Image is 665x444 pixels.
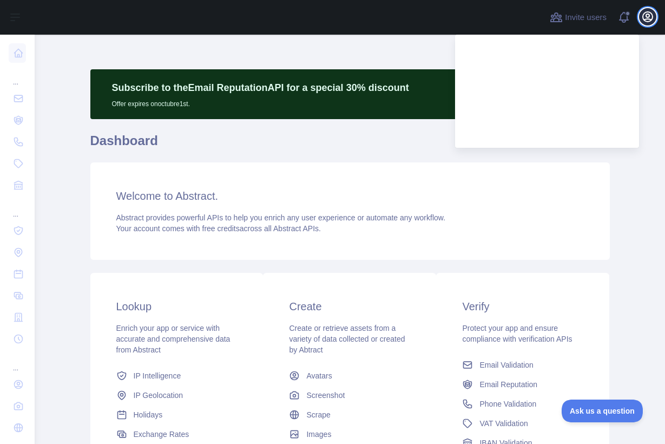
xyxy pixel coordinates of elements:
[306,409,330,420] span: Scrape
[202,224,240,233] span: free credits
[458,394,588,414] a: Phone Validation
[112,386,242,405] a: IP Geolocation
[289,299,410,314] h3: Create
[112,80,409,95] p: Subscribe to the Email Reputation API for a special 30 % discount
[112,425,242,444] a: Exchange Rates
[112,366,242,386] a: IP Intelligence
[479,360,533,370] span: Email Validation
[134,429,189,440] span: Exchange Rates
[90,132,610,158] h1: Dashboard
[479,379,537,390] span: Email Reputation
[112,95,409,108] p: Offer expires on octubre 1st.
[458,414,588,433] a: VAT Validation
[112,405,242,425] a: Holidays
[285,386,414,405] a: Screenshot
[285,425,414,444] a: Images
[285,366,414,386] a: Avatars
[306,429,331,440] span: Images
[116,188,584,204] h3: Welcome to Abstract.
[562,400,643,422] iframe: Toggle Customer Support
[479,418,528,429] span: VAT Validation
[285,405,414,425] a: Scrape
[306,390,345,401] span: Screenshot
[116,213,446,222] span: Abstract provides powerful APIs to help you enrich any user experience or automate any workflow.
[134,409,163,420] span: Holidays
[134,390,183,401] span: IP Geolocation
[116,224,321,233] span: Your account comes with across all Abstract APIs.
[462,299,583,314] h3: Verify
[116,324,231,354] span: Enrich your app or service with accurate and comprehensive data from Abstract
[479,399,536,409] span: Phone Validation
[462,324,572,343] span: Protect your app and ensure compliance with verification APIs
[9,197,26,219] div: ...
[9,65,26,87] div: ...
[134,370,181,381] span: IP Intelligence
[458,375,588,394] a: Email Reputation
[289,324,405,354] span: Create or retrieve assets from a variety of data collected or created by Abtract
[306,370,332,381] span: Avatars
[548,9,609,26] button: Invite users
[116,299,238,314] h3: Lookup
[565,11,607,24] span: Invite users
[9,351,26,373] div: ...
[458,355,588,375] a: Email Validation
